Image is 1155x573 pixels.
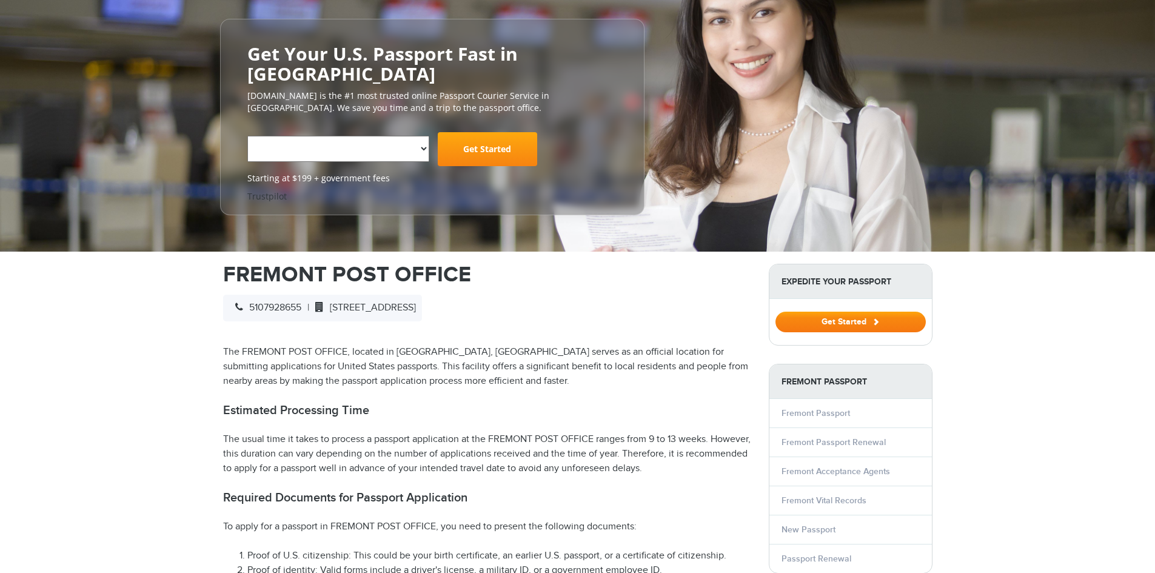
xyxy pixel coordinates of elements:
h2: Get Your U.S. Passport Fast in [GEOGRAPHIC_DATA] [247,44,617,84]
a: Fremont Passport [782,408,850,418]
a: Passport Renewal [782,554,851,564]
h1: FREMONT POST OFFICE [223,264,751,286]
a: Get Started [775,317,926,326]
strong: Expedite Your Passport [769,264,932,299]
a: Fremont Passport Renewal [782,437,886,447]
h2: Estimated Processing Time [223,403,751,418]
p: To apply for a passport in FREMONT POST OFFICE, you need to present the following documents: [223,520,751,534]
p: The FREMONT POST OFFICE, located in [GEOGRAPHIC_DATA], [GEOGRAPHIC_DATA] serves as an official lo... [223,345,751,389]
strong: Fremont Passport [769,364,932,399]
a: Trustpilot [247,190,287,202]
button: Get Started [775,312,926,332]
span: [STREET_ADDRESS] [309,302,416,313]
a: Fremont Acceptance Agents [782,466,890,477]
p: [DOMAIN_NAME] is the #1 most trusted online Passport Courier Service in [GEOGRAPHIC_DATA]. We sav... [247,90,617,114]
div: | [223,295,422,321]
a: Fremont Vital Records [782,495,866,506]
a: Get Started [438,132,537,166]
li: Proof of U.S. citizenship: This could be your birth certificate, an earlier U.S. passport, or a c... [247,549,751,563]
span: Starting at $199 + government fees [247,172,617,184]
a: New Passport [782,524,835,535]
h2: Required Documents for Passport Application [223,491,751,505]
p: The usual time it takes to process a passport application at the FREMONT POST OFFICE ranges from ... [223,432,751,476]
span: 5107928655 [229,302,301,313]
